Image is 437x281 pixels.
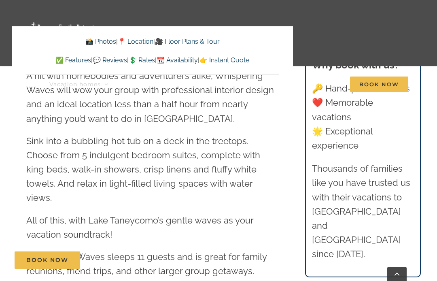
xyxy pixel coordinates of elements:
[129,56,155,64] a: 💲 Rates
[306,58,332,111] a: Contact
[85,38,116,45] a: 📸 Photos
[49,58,108,111] a: Vacation homes
[93,56,127,64] a: 💬 Reviews
[29,22,98,31] img: Branson Family Retreats Logo
[26,136,260,203] span: Sink into a bubbling hot tub on a deck in the treetops. Choose from 5 indulgent bedroom suites, c...
[312,162,414,261] p: Thousands of families like you have trusted us with their vacations to [GEOGRAPHIC_DATA] and [GEO...
[49,81,101,87] span: Vacation homes
[26,55,279,66] p: | | | |
[55,56,91,64] a: ✅ Features
[261,81,280,87] span: About
[261,58,288,111] a: About
[26,257,68,264] span: Book Now
[312,81,414,153] p: 🔑 Hand-picked homes ❤️ Memorable vacations 🌟 Exceptional experience
[49,58,408,111] nav: Main Menu Sticky
[350,77,408,92] span: Book Now
[127,81,167,87] span: Things to do
[15,251,80,269] a: Book Now
[193,58,243,111] a: Deals & More
[155,38,220,45] a: 🎥 Floor Plans & Tour
[306,81,332,87] span: Contact
[199,56,249,64] a: 👉 Instant Quote
[127,58,175,111] a: Things to do
[193,81,235,87] span: Deals & More
[26,70,274,124] span: A hit with homebodies and adventurers alike, Whispering Waves will wow your group with profession...
[26,215,253,240] span: All of this, with Lake Taneycomo’s gentle waves as your vacation soundtrack!
[118,38,153,45] a: 📍 Location
[26,36,279,47] p: | |
[157,56,198,64] a: 📆 Availability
